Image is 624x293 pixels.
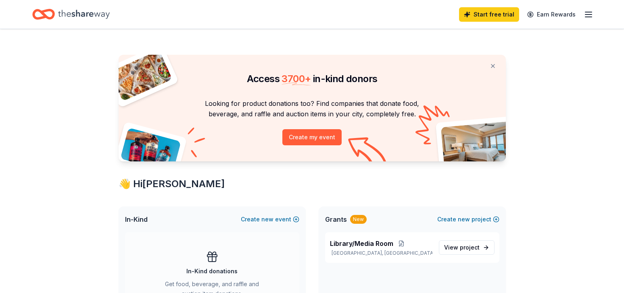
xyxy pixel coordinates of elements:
[330,239,393,248] span: Library/Media Room
[460,244,480,251] span: project
[459,7,519,22] a: Start free trial
[128,98,496,120] p: Looking for product donations too? Find companies that donate food, beverage, and raffle and auct...
[437,215,499,224] button: Createnewproject
[439,240,495,255] a: View project
[522,7,580,22] a: Earn Rewards
[109,50,172,101] img: Pizza
[119,177,506,190] div: 👋 Hi [PERSON_NAME]
[125,215,148,224] span: In-Kind
[325,215,347,224] span: Grants
[330,250,432,256] p: [GEOGRAPHIC_DATA], [GEOGRAPHIC_DATA]
[348,137,388,167] img: Curvy arrow
[282,129,342,145] button: Create my event
[241,215,299,224] button: Createnewevent
[247,73,378,85] span: Access in-kind donors
[186,266,238,276] div: In-Kind donations
[261,215,273,224] span: new
[458,215,470,224] span: new
[350,215,367,224] div: New
[444,243,480,252] span: View
[282,73,311,85] span: 3700 +
[32,5,110,24] a: Home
